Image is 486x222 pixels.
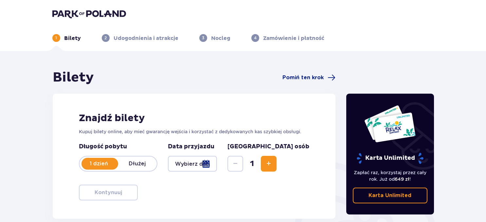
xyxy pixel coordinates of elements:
p: Karta Unlimited [369,192,411,199]
p: 1 dzień [80,160,118,167]
p: Nocleg [211,35,230,42]
p: Bilety [64,35,81,42]
p: Zapłać raz, korzystaj przez cały rok. Już od ! [353,169,427,182]
span: Pomiń ten krok [282,74,324,81]
h2: Znajdź bilety [79,112,310,124]
span: 649 zł [395,176,409,182]
span: 1 [244,159,260,169]
a: Karta Unlimited [353,188,427,203]
p: Zamówienie i płatność [263,35,324,42]
p: 3 [202,35,204,41]
p: Długość pobytu [79,143,157,151]
button: Kontynuuj [79,185,138,200]
h1: Bilety [53,69,94,86]
p: Dłużej [118,160,157,167]
p: Udogodnienia i atrakcje [114,35,178,42]
p: 2 [104,35,107,41]
p: 4 [254,35,257,41]
p: Kontynuuj [95,189,122,196]
button: Decrease [227,156,243,172]
p: Kupuj bilety online, aby mieć gwarancję wejścia i korzystać z dedykowanych kas szybkiej obsługi. [79,128,310,135]
img: Park of Poland logo [52,9,126,18]
p: Karta Unlimited [356,153,424,164]
p: Data przyjazdu [168,143,214,151]
button: Increase [261,156,277,172]
a: Pomiń ten krok [282,74,335,82]
p: 1 [55,35,57,41]
p: [GEOGRAPHIC_DATA] osób [227,143,309,151]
